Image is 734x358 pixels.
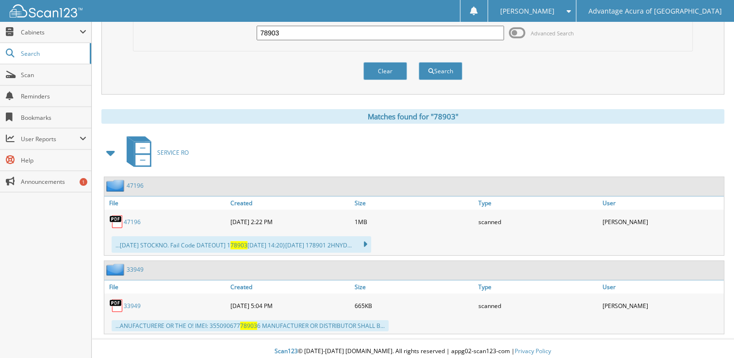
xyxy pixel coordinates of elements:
span: 78903 [240,322,257,330]
a: User [600,280,724,293]
a: 33949 [127,265,144,274]
a: SERVICE RO [121,133,189,172]
a: Created [228,196,352,210]
span: Bookmarks [21,114,86,122]
div: scanned [476,296,600,315]
span: [PERSON_NAME] [500,8,555,14]
span: Reminders [21,92,86,100]
a: 47196 [127,181,144,190]
a: Type [476,280,600,293]
a: Created [228,280,352,293]
a: Type [476,196,600,210]
div: [DATE] 5:04 PM [228,296,352,315]
a: Size [352,196,476,210]
span: Announcements [21,178,86,186]
a: Privacy Policy [515,347,551,355]
img: PDF.png [109,298,124,313]
div: 665KB [352,296,476,315]
div: ...ANUFACTURERE OR THE O! IMEI: 355090677 6 MANUFACTURER OR DISTRIBUTOR SHALL B... [112,320,389,331]
div: [DATE] 2:22 PM [228,212,352,231]
div: ...[DATE] STOCKNO. Fail Code DATEOUT] 1 [DATE] 14:20}[DATE] 178901 2HNYD... [112,236,371,253]
span: Advantage Acura of [GEOGRAPHIC_DATA] [588,8,722,14]
a: File [104,196,228,210]
a: File [104,280,228,293]
span: User Reports [21,135,80,143]
div: 1 [80,178,87,186]
div: [PERSON_NAME] [600,296,724,315]
img: scan123-logo-white.svg [10,4,82,17]
button: Clear [363,62,407,80]
div: [PERSON_NAME] [600,212,724,231]
img: PDF.png [109,214,124,229]
span: Search [21,49,85,58]
span: Help [21,156,86,164]
a: Size [352,280,476,293]
span: Advanced Search [531,30,574,37]
button: Search [419,62,462,80]
div: 1MB [352,212,476,231]
span: Cabinets [21,28,80,36]
span: SERVICE RO [157,148,189,157]
span: 78903 [230,241,247,249]
div: scanned [476,212,600,231]
a: 33949 [124,302,141,310]
a: User [600,196,724,210]
img: folder2.png [106,179,127,192]
span: Scan123 [275,347,298,355]
a: 47196 [124,218,141,226]
span: Scan [21,71,86,79]
div: Matches found for "78903" [101,109,724,124]
img: folder2.png [106,263,127,276]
